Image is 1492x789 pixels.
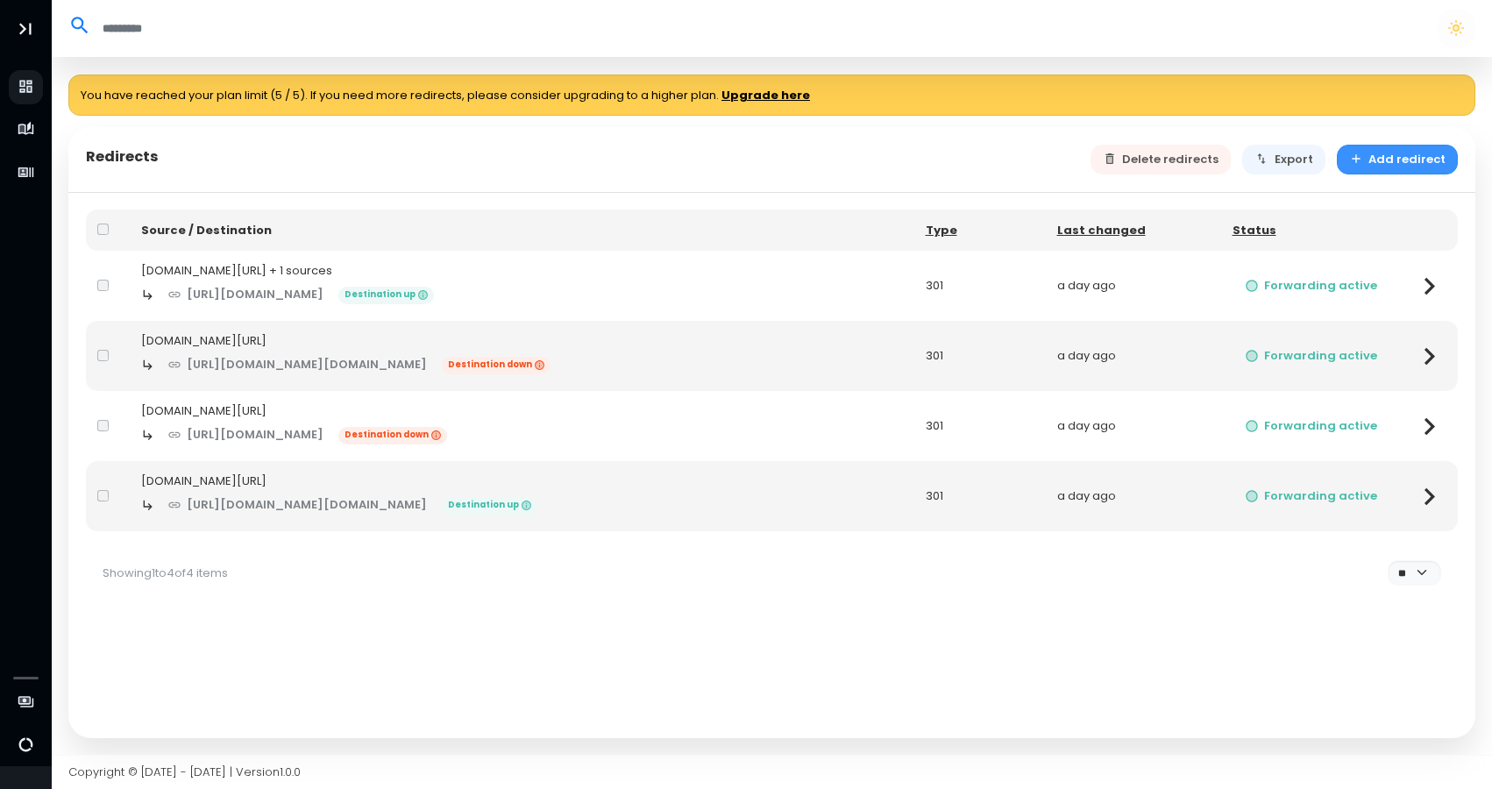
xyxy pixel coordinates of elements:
td: 301 [914,391,1046,461]
div: [DOMAIN_NAME][URL] + 1 sources [141,262,903,280]
span: Showing 1 to 4 of 4 items [103,565,228,581]
th: Status [1221,210,1402,251]
a: [URL][DOMAIN_NAME] [155,280,337,310]
span: Destination up [338,287,434,304]
th: Last changed [1046,210,1221,251]
div: [DOMAIN_NAME][URL] [141,473,903,490]
span: Destination down [338,427,447,444]
div: [DOMAIN_NAME][URL] [141,332,903,350]
a: [URL][DOMAIN_NAME][DOMAIN_NAME] [155,350,440,380]
td: 301 [914,321,1046,391]
button: Forwarding active [1233,271,1390,302]
td: 301 [914,461,1046,531]
a: Upgrade here [721,87,810,104]
div: You have reached your plan limit (5 / 5). If you need more redirects, please consider upgrading t... [68,75,1475,117]
a: [URL][DOMAIN_NAME] [155,420,337,451]
th: Type [914,210,1046,251]
span: Copyright © [DATE] - [DATE] | Version 1.0.0 [68,764,301,780]
span: Destination up [442,497,537,515]
td: a day ago [1046,251,1221,321]
td: a day ago [1046,461,1221,531]
button: Forwarding active [1233,481,1390,512]
td: a day ago [1046,391,1221,461]
a: [URL][DOMAIN_NAME][DOMAIN_NAME] [155,490,440,521]
select: Per [1388,560,1440,586]
td: a day ago [1046,321,1221,391]
span: Destination down [442,357,551,374]
button: Forwarding active [1233,411,1390,442]
div: [DOMAIN_NAME][URL] [141,402,903,420]
button: Add redirect [1337,145,1459,175]
h5: Redirects [86,148,159,166]
button: Forwarding active [1233,341,1390,372]
td: 301 [914,251,1046,321]
th: Source / Destination [130,210,914,251]
button: Toggle Aside [9,12,42,46]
